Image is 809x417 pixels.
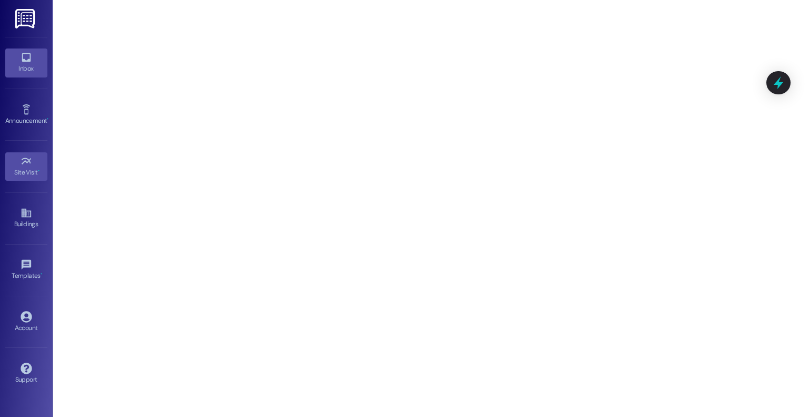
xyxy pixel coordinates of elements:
[47,115,48,123] span: •
[5,204,47,232] a: Buildings
[5,49,47,77] a: Inbox
[41,270,42,278] span: •
[5,360,47,388] a: Support
[15,9,37,28] img: ResiDesk Logo
[5,152,47,181] a: Site Visit •
[5,256,47,284] a: Templates •
[38,167,40,174] span: •
[5,308,47,336] a: Account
